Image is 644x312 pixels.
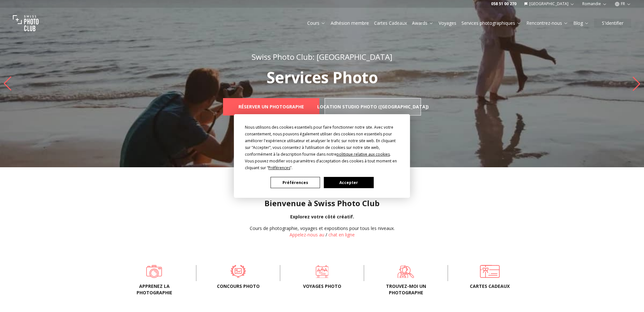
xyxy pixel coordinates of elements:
button: Préférences [271,177,320,188]
button: Accepter [324,177,373,188]
div: Nous utilisons des cookies essentiels pour faire fonctionner notre site. Avec votre consentement,... [245,124,399,171]
span: Préférences [268,165,290,170]
div: Cookie Consent Prompt [234,114,410,198]
span: politique relative aux cookies [336,151,390,157]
